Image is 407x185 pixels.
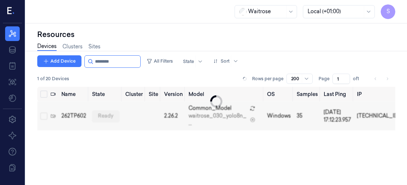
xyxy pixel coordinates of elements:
[189,112,247,127] span: waitrose_030_yolo8n_ ...
[122,87,146,101] th: Cluster
[37,75,69,82] span: 1 of 20 Devices
[37,42,57,51] a: Devices
[294,87,321,101] th: Samples
[61,112,86,120] div: 262TP602
[370,74,392,84] nav: pagination
[353,75,365,82] span: of 1
[146,87,161,101] th: Site
[189,104,232,112] span: Common_Model
[37,29,395,40] div: Resources
[161,87,186,101] th: Version
[58,87,89,101] th: Name
[92,110,119,122] div: ready
[264,87,294,101] th: OS
[357,112,400,120] div: [TECHNICAL_ID]
[88,43,100,51] a: Sites
[186,87,264,101] th: Model
[297,112,318,120] div: 35
[40,112,47,120] button: Select row
[144,55,176,67] button: All Filters
[319,75,330,82] span: Page
[37,55,81,67] button: Add Device
[381,4,395,19] button: S
[40,90,47,98] button: Select all
[324,108,351,124] div: [DATE] 17:12:23.957
[321,87,354,101] th: Last Ping
[164,112,183,120] div: 2.26.2
[62,43,83,51] a: Clusters
[252,75,284,82] p: Rows per page
[267,112,291,120] p: windows
[89,87,122,101] th: State
[354,87,403,101] th: IP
